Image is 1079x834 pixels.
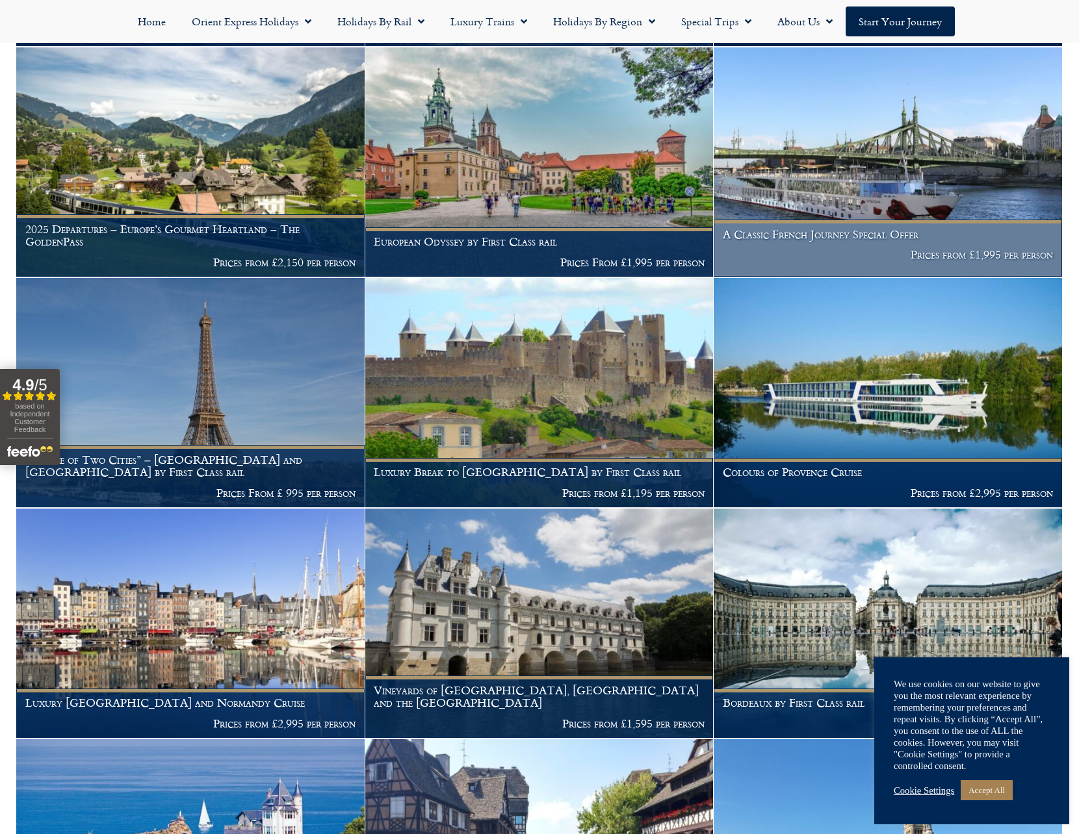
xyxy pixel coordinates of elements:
a: Colours of Provence Cruise Prices from £2,995 per person [714,278,1063,508]
p: Prices from £2,995 per person [25,717,356,730]
a: Luxury Trains [437,6,540,36]
p: Prices From £1,995 per person [374,256,705,269]
a: Holidays by Rail [324,6,437,36]
a: 2025 Departures – Europe’s Gourmet Heartland – The GoldenPass Prices from £2,150 per person [16,47,365,277]
a: Start your Journey [846,6,955,36]
a: Accept All [961,780,1013,800]
a: Special Trips [668,6,764,36]
h1: A Classic French Journey Special Offer [723,228,1054,241]
a: European Odyssey by First Class rail Prices From £1,995 per person [365,47,714,277]
h1: European Odyssey by First Class rail [374,235,705,248]
p: Prices from £2,150 per person [25,256,356,269]
h1: Vineyards of [GEOGRAPHIC_DATA], [GEOGRAPHIC_DATA] and the [GEOGRAPHIC_DATA] [374,684,705,709]
p: Prices from £1195 per person [723,717,1054,730]
h1: Luxury [GEOGRAPHIC_DATA] and Normandy Cruise [25,696,356,709]
div: We use cookies on our website to give you the most relevant experience by remembering your prefer... [894,678,1050,772]
p: Prices from £1,195 per person [374,486,705,499]
a: Home [125,6,179,36]
a: Holidays by Region [540,6,668,36]
a: Luxury Break to [GEOGRAPHIC_DATA] by First Class rail Prices from £1,195 per person [365,278,714,508]
p: Prices from £2,995 per person [723,486,1054,499]
p: Prices from £1,995 per person [723,248,1054,261]
a: Bordeaux by First Class rail Prices from £1195 per person [714,509,1063,739]
a: Cookie Settings [894,785,954,796]
a: A Classic French Journey Special Offer Prices from £1,995 per person [714,47,1063,277]
p: Prices from £1,595 per person [374,717,705,730]
nav: Menu [6,6,1072,36]
h1: “A Tale of Two Cities” – [GEOGRAPHIC_DATA] and [GEOGRAPHIC_DATA] by First Class rail [25,453,356,479]
h1: 2025 Departures – Europe’s Gourmet Heartland – The GoldenPass [25,223,356,248]
h1: Colours of Provence Cruise [723,466,1054,479]
a: Luxury [GEOGRAPHIC_DATA] and Normandy Cruise Prices from £2,995 per person [16,509,365,739]
a: Vineyards of [GEOGRAPHIC_DATA], [GEOGRAPHIC_DATA] and the [GEOGRAPHIC_DATA] Prices from £1,595 pe... [365,509,714,739]
p: Prices From £ 995 per person [25,486,356,499]
a: Orient Express Holidays [179,6,324,36]
a: About Us [764,6,846,36]
a: “A Tale of Two Cities” – [GEOGRAPHIC_DATA] and [GEOGRAPHIC_DATA] by First Class rail Prices From ... [16,278,365,508]
h1: Bordeaux by First Class rail [723,696,1054,709]
h1: Luxury Break to [GEOGRAPHIC_DATA] by First Class rail [374,466,705,479]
